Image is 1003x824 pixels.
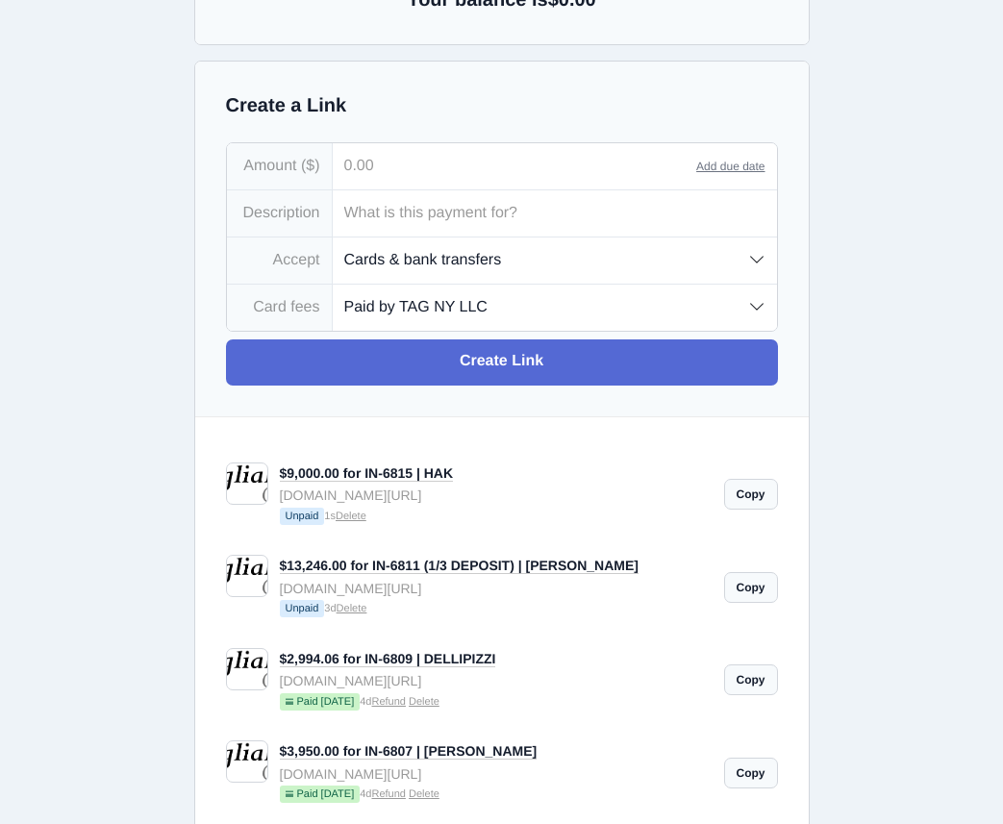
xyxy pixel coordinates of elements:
[280,651,496,667] a: $2,994.06 for IN-6809 | DELLIPIZZI
[333,143,697,189] input: 0.00
[352,301,748,327] p: IN-6815 | HAK
[371,788,405,800] a: Refund
[399,115,701,182] img: images%2Flogos%2FNHEjR4F79tOipA5cvDi8LzgAg5H3-logo.jpg
[227,285,333,331] div: Card fees
[280,693,713,712] small: 4d
[337,603,367,614] a: Delete
[724,664,778,695] a: Copy
[280,600,713,619] small: 3d
[280,670,713,691] div: [DOMAIN_NAME][URL]
[280,786,361,803] span: Paid [DATE]
[280,508,713,527] small: 1s
[352,513,748,560] input: Email (for receipt)
[280,508,325,525] span: Unpaid
[280,600,325,617] span: Unpaid
[336,511,366,522] a: Delete
[364,574,737,592] iframe: Secure card payment input frame
[352,212,748,259] small: [STREET_ADDRESS][US_STATE]
[409,788,439,800] a: Delete
[484,397,615,443] a: Google Pay
[616,397,748,443] a: Bank transfer
[371,696,405,708] a: Refund
[280,743,538,760] a: $3,950.00 for IN-6807 | [PERSON_NAME]
[724,758,778,788] a: Copy
[226,92,778,119] h2: Create a Link
[352,629,748,675] button: Submit Payment
[280,786,713,805] small: 4d
[227,143,333,189] div: Amount ($)
[333,190,777,237] input: What is this payment for?
[280,693,361,711] span: Paid [DATE]
[352,331,748,354] p: $9,000.00
[227,190,333,237] div: Description
[226,339,778,386] a: Create Link
[495,702,606,717] img: powered-by-stripe.svg
[409,696,439,708] a: Delete
[724,572,778,603] a: Copy
[280,558,639,574] a: $13,246.00 for IN-6811 (1/3 DEPOSIT) | [PERSON_NAME]
[280,485,713,506] div: [DOMAIN_NAME][URL]
[280,578,713,599] div: [DOMAIN_NAME][URL]
[280,465,454,482] a: $9,000.00 for IN-6815 | HAK
[352,466,748,512] input: Your name or business name
[696,160,765,173] a: Add due date
[280,763,713,785] div: [DOMAIN_NAME][URL]
[724,479,778,510] a: Copy
[227,237,333,284] div: Accept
